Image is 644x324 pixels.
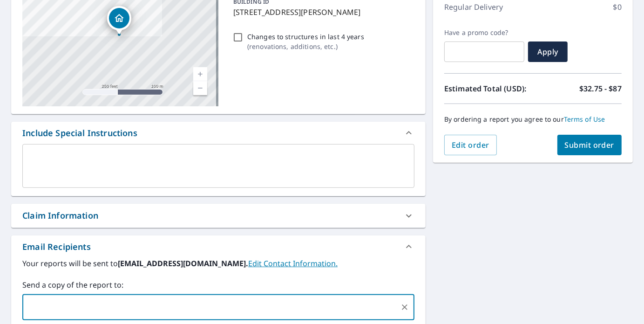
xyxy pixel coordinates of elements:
div: Dropped pin, building 1, Residential property, 1504 Schley Ave San Antonio, TX 78210 [107,6,131,35]
a: Terms of Use [564,115,605,124]
p: Estimated Total (USD): [444,83,533,94]
b: [EMAIL_ADDRESS][DOMAIN_NAME]. [118,258,248,269]
div: Email Recipients [22,241,91,253]
div: Claim Information [22,209,98,222]
label: Have a promo code? [444,28,524,37]
div: Include Special Instructions [11,122,426,144]
div: Claim Information [11,204,426,227]
span: Submit order [565,140,615,150]
p: $32.75 - $87 [579,83,622,94]
div: Email Recipients [11,235,426,258]
p: ( renovations, additions, etc. ) [247,41,364,51]
div: Include Special Instructions [22,127,137,139]
p: $0 [613,1,622,13]
p: Regular Delivery [444,1,503,13]
button: Edit order [444,135,497,155]
span: Edit order [452,140,489,150]
p: Changes to structures in last 4 years [247,32,364,41]
button: Apply [528,41,568,62]
label: Your reports will be sent to [22,258,414,269]
button: Submit order [557,135,622,155]
label: Send a copy of the report to: [22,279,414,290]
button: Clear [398,301,411,314]
a: Current Level 17, Zoom Out [193,81,207,95]
a: Current Level 17, Zoom In [193,67,207,81]
a: EditContactInfo [248,258,338,269]
p: By ordering a report you agree to our [444,115,622,124]
p: [STREET_ADDRESS][PERSON_NAME] [233,7,411,18]
span: Apply [536,47,560,57]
